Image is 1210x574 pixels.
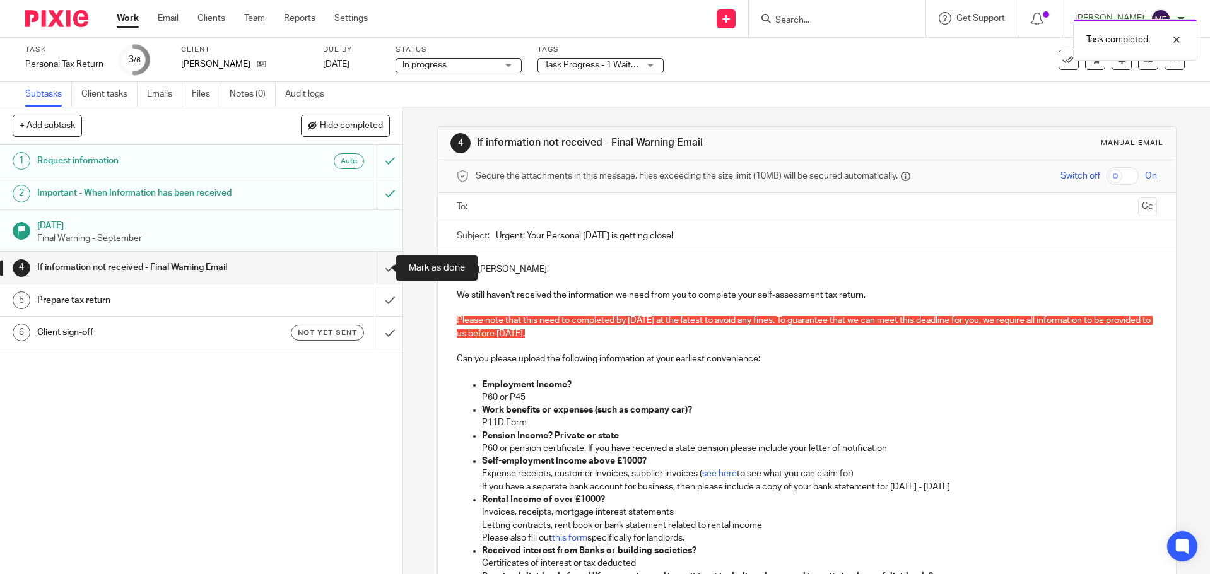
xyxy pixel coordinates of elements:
p: We still haven't received the information we need from you to complete your self-assessment tax r... [457,289,1157,302]
p: If you have a separate bank account for business, then please include a copy of your bank stateme... [482,481,1157,493]
label: Status [396,45,522,55]
h1: If information not received - Final Warning Email [477,136,833,149]
a: Audit logs [285,82,334,107]
a: Reports [284,12,315,25]
label: Tags [537,45,664,55]
a: this form [552,534,587,542]
a: Subtasks [25,82,72,107]
h1: [DATE] [37,216,391,232]
div: Auto [334,153,364,169]
div: 4 [450,133,471,153]
div: 1 [13,152,30,170]
button: Hide completed [301,115,390,136]
strong: Received interest from Banks or building societies? [482,546,696,555]
img: Pixie [25,10,88,27]
p: Invoices, receipts, mortgage interest statements [482,506,1157,518]
div: 6 [13,324,30,341]
span: [DATE] [323,60,349,69]
span: Secure the attachments in this message. Files exceeding the size limit (10MB) will be secured aut... [476,170,898,182]
a: Work [117,12,139,25]
h1: Prepare tax return [37,291,256,310]
p: P60 or P45 [482,391,1157,404]
small: /6 [134,57,141,64]
label: Subject: [457,230,490,242]
div: 5 [13,291,30,309]
div: Manual email [1101,138,1163,148]
label: Due by [323,45,380,55]
p: Can you please upload the following information at your earliest convenience: [457,353,1157,365]
span: On [1145,170,1157,182]
p: Final Warning - September [37,232,391,245]
strong: Pension Income? Private or state [482,431,619,440]
button: + Add subtask [13,115,82,136]
a: Team [244,12,265,25]
p: P11D Form [482,416,1157,429]
strong: Self-employment income above £1000? [482,457,647,466]
a: Emails [147,82,182,107]
p: Letting contracts, rent book or bank statement related to rental income [482,519,1157,532]
div: 2 [13,185,30,202]
label: Client [181,45,307,55]
h1: Client sign-off [37,323,256,342]
span: Not yet sent [298,327,357,338]
p: P60 or pension certificate. If you have received a state pension please include your letter of no... [482,442,1157,455]
strong: Work benefits or expenses (such as company car)? [482,406,692,414]
a: see here [702,469,737,478]
a: Client tasks [81,82,138,107]
label: Task [25,45,103,55]
p: Dear [PERSON_NAME], [457,263,1157,276]
span: Hide completed [320,121,383,131]
h1: If information not received - Final Warning Email [37,258,256,277]
span: Please note that this need to completed by [DATE] at the latest to avoid any fines. To guarantee ... [457,316,1153,337]
a: Notes (0) [230,82,276,107]
button: Cc [1138,197,1157,216]
p: Expense receipts, customer invoices, supplier invoices ( to see what you can claim for) [482,467,1157,480]
div: 3 [128,52,141,67]
p: Please also fill out specifically for landlords. [482,532,1157,544]
span: Task Progress - 1 Waiting for client info + 1 [544,61,711,69]
div: Personal Tax Return [25,58,103,71]
p: Task completed. [1086,33,1150,46]
div: 4 [13,259,30,277]
strong: Rental Income of over £1000? [482,495,605,504]
label: To: [457,201,471,213]
p: [PERSON_NAME] [181,58,250,71]
img: svg%3E [1151,9,1171,29]
a: Clients [197,12,225,25]
strong: Employment Income? [482,380,572,389]
p: Certificates of interest or tax deducted [482,557,1157,570]
a: Files [192,82,220,107]
a: Email [158,12,179,25]
h1: Request information [37,151,256,170]
span: Switch off [1060,170,1100,182]
span: In progress [402,61,447,69]
a: Settings [334,12,368,25]
h1: Important - When Information has been received [37,184,256,202]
